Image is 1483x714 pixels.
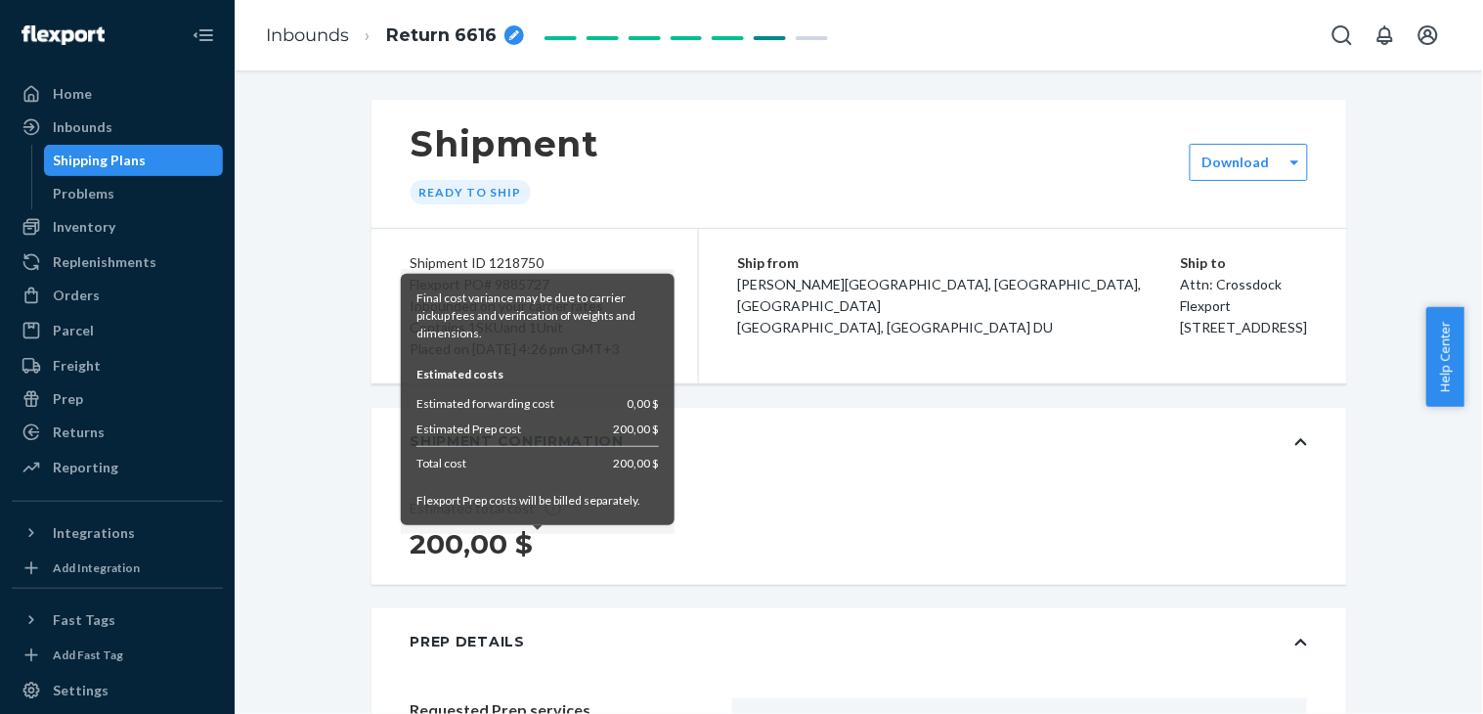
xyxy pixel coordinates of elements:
[12,246,223,278] a: Replenishments
[411,632,525,651] div: Prep Details
[1366,16,1405,55] button: Open notifications
[416,446,584,476] td: Total cost
[416,417,584,447] td: Estimated Prep cost
[53,117,112,137] div: Inbounds
[416,366,584,391] th: Estimated costs
[416,492,659,510] p: Flexport Prep costs will be billed separately.
[53,523,135,543] div: Integrations
[416,290,659,342] p: Final cost variance may be due to carrier pickup fees and verification of weights and dimensions.
[1181,319,1308,335] span: [STREET_ADDRESS]
[12,383,223,415] a: Prep
[1426,307,1464,407] button: Help Center
[53,321,94,340] div: Parcel
[411,180,531,204] div: Ready to ship
[22,25,105,45] img: Flexport logo
[250,7,540,65] ol: breadcrumbs
[627,396,659,411] span: 0,00 $
[12,417,223,448] a: Returns
[416,391,584,417] td: Estimated forwarding cost
[386,23,497,49] span: Return 6616
[12,211,223,243] a: Inventory
[53,610,115,630] div: Fast Tags
[12,112,223,143] a: Inbounds
[53,423,105,442] div: Returns
[1181,274,1308,295] p: Attn: Crossdock
[12,557,223,580] a: Add Integration
[53,252,156,272] div: Replenishments
[613,456,659,470] span: 200,00 $
[266,24,349,46] a: Inbounds
[54,184,115,203] div: Problems
[738,252,1181,274] p: Ship from
[12,280,223,311] a: Orders
[53,647,123,663] div: Add Fast Tag
[12,350,223,381] a: Freight
[613,422,659,436] span: 200,00 $
[12,675,223,706] a: Settings
[1202,153,1270,172] label: Download
[44,178,224,209] a: Problems
[1181,295,1308,317] p: Flexport
[53,84,92,104] div: Home
[738,276,1142,335] span: [PERSON_NAME][GEOGRAPHIC_DATA], [GEOGRAPHIC_DATA], [GEOGRAPHIC_DATA] [GEOGRAPHIC_DATA], [GEOGRAPH...
[53,389,83,409] div: Prep
[53,681,109,700] div: Settings
[54,151,147,170] div: Shipping Plans
[53,356,101,376] div: Freight
[1181,252,1308,274] p: Ship to
[44,145,224,176] a: Shipping Plans
[1323,16,1362,55] button: Open Search Box
[12,644,223,667] a: Add Fast Tag
[12,315,223,346] a: Parcel
[1409,16,1448,55] button: Open account menu
[411,252,659,274] div: Shipment ID 1218750
[411,123,599,164] h1: Shipment
[53,458,118,477] div: Reporting
[411,526,577,561] h1: 200,00 $
[184,16,223,55] button: Close Navigation
[53,217,115,237] div: Inventory
[12,517,223,549] button: Integrations
[53,559,140,576] div: Add Integration
[12,452,223,483] a: Reporting
[12,604,223,636] button: Fast Tags
[53,286,100,305] div: Orders
[12,78,223,110] a: Home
